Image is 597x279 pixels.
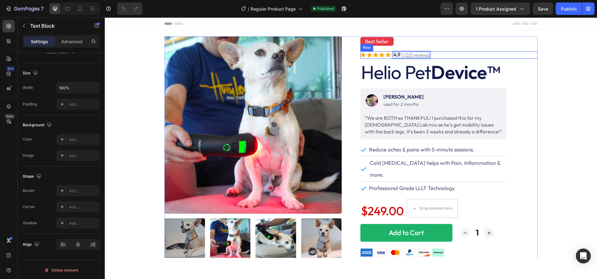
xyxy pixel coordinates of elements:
div: $249.00 [256,187,299,200]
p: . [292,20,293,29]
div: Add... [69,102,98,107]
button: Publish [556,2,582,15]
p: “We are BOTH so THANKFUL! I purchased this for my [DEMOGRAPHIC_DATA] Lab mix as he's got mobility... [260,97,397,118]
div: Width [23,85,33,91]
div: Beta [5,114,15,119]
u: (1,021 reviews) [297,35,325,40]
div: Border [23,188,35,193]
span: Regular Product Page [251,6,296,12]
div: Undo/Redo [117,2,142,15]
div: Add... [69,221,98,226]
button: 1 product assigned [470,2,530,15]
button: Delete element [23,265,100,275]
div: 450 [6,66,15,71]
div: Add... [69,153,98,159]
div: Shape [23,172,43,181]
strong: 4.9 [289,34,296,41]
p: 7 [41,5,44,12]
div: Drop element here [315,188,348,193]
p: Reduce aches & pains with 5-minute sessions. [264,126,370,138]
button: decrement [356,211,365,220]
span: 1 product assigned [476,6,516,12]
div: Add... [69,204,98,210]
div: Shadow [23,220,37,226]
strong: Device™ [326,43,395,67]
div: Delete element [44,267,78,274]
p: Best Seller [260,21,284,27]
button: increment [380,211,389,220]
div: Align [23,240,40,249]
div: Open Intercom Messenger [576,249,591,263]
img: gempages_468793080191910822-09f66238-ff23-4671-a256-a424be01b349.jpg [261,77,273,89]
div: Color [23,137,32,142]
div: Image [23,153,34,158]
div: Background [23,121,53,129]
div: Add to Cart [284,211,319,220]
div: Row [257,27,267,33]
p: Advanced [61,38,82,45]
span: Published [317,6,334,12]
input: Auto [57,82,99,93]
div: Corner [23,204,35,210]
button: Add to Cart [256,207,348,224]
p: Cold [MEDICAL_DATA] helps with Pain, Inflammation & more. [265,140,401,163]
button: Save [533,2,553,15]
div: Padding [23,101,37,107]
p: [PERSON_NAME] [279,77,319,82]
p: Text Block [30,22,83,30]
span: / [248,6,249,12]
p: used for 2 months [279,85,319,89]
input: quantity [365,211,380,220]
div: Rich Text Editor. Editing area: main [288,34,326,41]
div: Publish [561,6,576,12]
button: 7 [2,2,46,15]
span: Save [538,6,548,12]
div: Add... [69,188,98,194]
h2: Helio Pet [256,44,433,66]
div: Add... [69,137,98,142]
div: Size [23,69,39,77]
p: Professional Grade LLLT Technology [264,165,350,177]
p: Settings [31,38,48,45]
iframe: Design area [105,17,597,258]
